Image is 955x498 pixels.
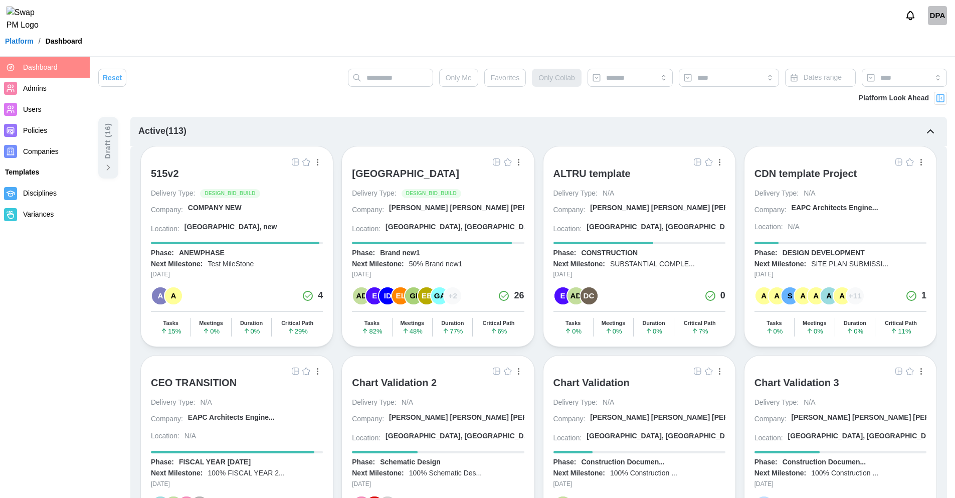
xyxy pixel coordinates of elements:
div: 1 [921,289,926,303]
a: Grid Icon [290,366,301,377]
button: Grid Icon [692,366,703,377]
div: [DATE] [151,270,323,279]
span: 77 % [442,327,463,335]
div: + 2 [444,287,461,304]
span: Users [23,105,42,113]
div: ID [379,287,396,304]
button: Empty Star [502,156,513,168]
div: Phase: [553,457,577,467]
div: Critical Path [684,320,716,326]
div: Company: [151,414,183,424]
div: 100% Schematic Des... [409,468,482,478]
span: 0 % [645,327,662,335]
span: 29 % [287,327,308,335]
div: Brand new1 [380,248,420,258]
button: Grid Icon [893,366,904,377]
div: Tasks [163,320,178,326]
div: Duration [441,320,464,326]
a: 515v2 [151,168,323,189]
div: [PERSON_NAME] [PERSON_NAME] [PERSON_NAME] A... [389,413,582,423]
div: CEO TRANSITION [151,377,237,389]
button: Empty Star [904,156,915,168]
img: Grid Icon [694,158,702,166]
div: Company: [352,205,384,215]
div: Next Milestone: [553,259,605,269]
button: Empty Star [904,366,915,377]
div: Schematic Design [380,457,441,467]
div: Phase: [553,248,577,258]
div: Tasks [364,320,379,326]
img: Empty Star [906,158,914,166]
div: Templates [5,167,85,178]
span: 48 % [402,327,423,335]
div: Tasks [565,320,581,326]
button: Only Me [439,69,478,87]
img: Grid Icon [291,367,299,375]
div: Dashboard [46,38,82,45]
div: COMPANY NEW [188,203,242,213]
div: [DATE] [553,479,725,489]
div: [DATE] [754,479,926,489]
a: [PERSON_NAME] [PERSON_NAME] [PERSON_NAME] A... [590,413,725,426]
div: Next Milestone: [352,468,404,478]
div: Construction Documen... [783,457,866,467]
div: [DATE] [151,479,323,489]
div: A [152,287,169,304]
div: E [366,287,383,304]
div: + 11 [847,287,864,304]
div: N/A [788,222,800,232]
div: Delivery Type: [553,189,598,199]
div: 515v2 [151,168,179,180]
div: Location: [151,431,179,441]
img: Empty Star [302,158,310,166]
button: Grid Icon [893,156,904,168]
div: [GEOGRAPHIC_DATA], new [184,222,277,232]
span: 0 % [846,327,863,335]
div: CDN template Project [754,168,857,180]
a: CEO TRANSITION [151,377,323,398]
div: Meetings [401,320,425,326]
a: [PERSON_NAME] [PERSON_NAME] [PERSON_NAME] A... [590,203,725,217]
span: Variances [23,210,54,218]
div: Phase: [151,248,174,258]
span: 0 % [766,327,783,335]
div: Location: [754,222,783,232]
div: Delivery Type: [151,398,195,408]
a: COMPANY NEW [188,203,323,217]
img: Project Look Ahead Button [935,93,945,103]
div: Chart Validation [553,377,630,389]
div: Chart Validation 3 [754,377,839,389]
img: Grid Icon [493,367,501,375]
div: Location: [553,433,582,443]
div: Duration [844,320,866,326]
div: [DATE] [553,270,725,279]
span: Only Me [446,69,472,86]
div: Delivery Type: [754,189,799,199]
a: Grid Icon [692,156,703,168]
div: EAPC Architects Engine... [792,203,878,213]
div: Next Milestone: [352,259,404,269]
a: Grid Icon [290,156,301,168]
div: [GEOGRAPHIC_DATA], [GEOGRAPHIC_DATA] [386,222,539,232]
div: [DATE] [352,270,524,279]
div: N/A [200,398,212,408]
div: [GEOGRAPHIC_DATA], [GEOGRAPHIC_DATA] [587,222,740,232]
a: [PERSON_NAME] [PERSON_NAME] [PERSON_NAME] A... [792,413,926,426]
button: Grid Icon [491,366,502,377]
div: Phase: [352,248,375,258]
div: [GEOGRAPHIC_DATA] [352,168,459,180]
div: Active ( 113 ) [138,124,186,138]
div: Next Milestone: [754,259,806,269]
button: Dates range [785,69,856,87]
div: S [782,287,799,304]
div: Location: [553,224,582,234]
div: Next Milestone: [754,468,806,478]
div: Delivery Type: [352,398,396,408]
div: DESIGN DEVELOPMENT [783,248,865,258]
div: Delivery Type: [352,189,396,199]
div: 26 [514,289,524,303]
div: [GEOGRAPHIC_DATA], [GEOGRAPHIC_DATA] [386,431,539,441]
span: 15 % [160,327,181,335]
